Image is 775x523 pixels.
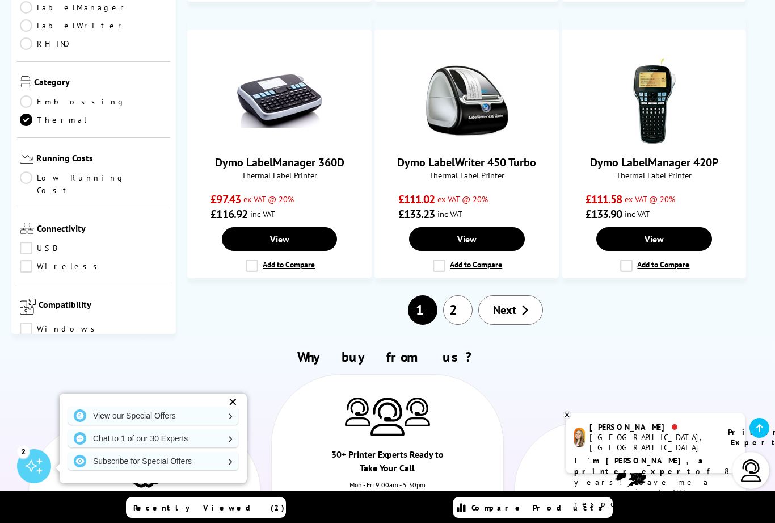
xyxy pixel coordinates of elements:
a: Dymo LabelManager 360D [215,155,344,170]
span: Thermal Label Printer [381,170,553,181]
a: Wireless [20,260,103,273]
img: Category [20,76,31,87]
a: Subscribe for Special Offers [68,452,238,470]
span: ex VAT @ 20% [243,194,294,204]
span: Category [34,76,167,90]
div: 30+ Printer Experts Ready to Take Your Call [330,447,445,480]
a: View [596,227,712,251]
span: £111.02 [398,192,435,207]
a: Windows [20,323,101,335]
span: Connectivity [37,223,167,236]
a: Dymo LabelManager 420P [612,135,697,146]
a: View [222,227,338,251]
span: Recently Viewed (2) [133,503,285,513]
a: LabelWriter [20,19,126,32]
span: £97.43 [210,192,241,207]
a: Dymo LabelManager 360D [237,135,322,146]
a: Compare Products [453,497,613,518]
img: Printer Experts [345,398,370,426]
img: Dymo LabelWriter 450 Turbo [424,58,509,144]
label: Add to Compare [620,260,689,272]
a: 2 [443,295,473,325]
img: Dymo LabelManager 420P [612,58,697,144]
div: [GEOGRAPHIC_DATA], [GEOGRAPHIC_DATA] [589,432,714,453]
span: Compare Products [471,503,609,513]
span: Compatibility [39,299,167,317]
span: £133.23 [398,207,435,221]
img: amy-livechat.png [574,428,585,447]
span: Thermal Label Printer [193,170,365,181]
a: View our Special Offers [68,407,238,425]
a: LabelManager [20,1,128,14]
span: ex VAT @ 20% [437,194,488,204]
span: inc VAT [250,208,275,219]
label: Add to Compare [246,260,315,272]
a: Thermal [20,114,94,126]
a: Embossing [20,95,126,108]
label: Add to Compare [433,260,502,272]
span: inc VAT [437,208,462,219]
span: ex VAT @ 20% [625,194,675,204]
a: Recently Viewed (2) [126,497,286,518]
a: Chat to 1 of our 30 Experts [68,429,238,447]
div: 2 [17,445,30,458]
a: RHINO [20,37,94,50]
img: Dymo LabelManager 360D [237,58,322,144]
div: Mon - Fri 9:00am - 5.30pm [272,480,504,500]
a: Dymo LabelWriter 450 Turbo [424,135,509,146]
span: Running Costs [36,152,167,166]
span: £116.92 [210,207,247,221]
span: £111.58 [586,192,622,207]
p: of 8 years! Leave me a message and I'll respond ASAP [574,455,736,509]
span: Thermal Label Printer [568,170,740,181]
img: user-headset-light.svg [740,459,763,482]
a: View [409,227,525,251]
a: USB [20,242,94,254]
h2: Why buy from us? [23,348,752,366]
img: Compatibility [20,299,36,315]
a: Low Running Cost [20,171,167,196]
div: ✕ [225,394,241,410]
span: £133.90 [586,207,622,221]
a: Next [478,295,543,325]
img: Connectivity [20,223,34,234]
img: Printer Experts [370,398,405,437]
img: Printer Experts [405,398,430,426]
div: [PERSON_NAME] [589,422,714,432]
a: Dymo LabelManager 420P [590,155,718,170]
a: Dymo LabelWriter 450 Turbo [397,155,536,170]
span: inc VAT [625,208,650,219]
b: I'm [PERSON_NAME], a printer expert [574,455,706,476]
img: Running Costs [20,152,33,164]
span: Next [493,303,516,317]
